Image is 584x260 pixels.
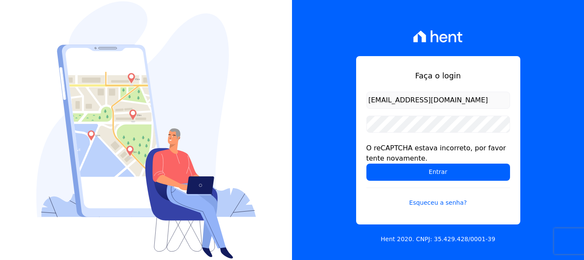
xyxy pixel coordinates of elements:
[366,188,510,207] a: Esqueceu a senha?
[366,164,510,181] input: Entrar
[36,1,256,259] img: Login
[381,235,496,244] p: Hent 2020. CNPJ: 35.429.428/0001-39
[366,92,510,109] input: Email
[366,143,510,164] div: O reCAPTCHA estava incorreto, por favor tente novamente.
[366,70,510,81] h1: Faça o login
